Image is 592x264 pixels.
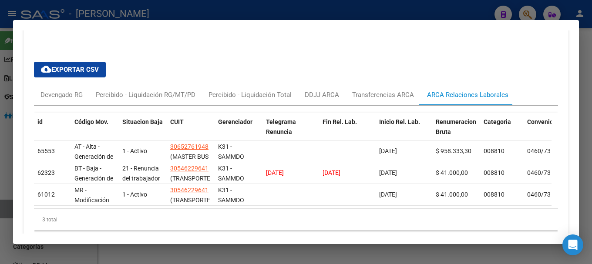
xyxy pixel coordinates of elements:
[379,118,420,125] span: Inicio Rel. Lab.
[34,113,71,151] datatable-header-cell: id
[122,165,160,221] span: 21 - Renuncia del trabajador / ART.240 - LCT / ART.64 Inc.a) L22248 y otras
[524,113,567,151] datatable-header-cell: Convenio
[527,147,551,154] span: 0460/73
[379,169,397,176] span: [DATE]
[74,118,108,125] span: Código Mov.
[47,23,210,31] span: Aportes y Contribuciones del Afiliado: 20402327902
[527,169,551,176] span: 0460/73
[436,147,471,154] span: $ 958.333,30
[527,191,551,198] span: 0460/73
[74,165,113,192] span: BT - Baja - Generación de Clave
[323,169,340,176] span: [DATE]
[376,113,432,151] datatable-header-cell: Inicio Rel. Lab.
[170,187,209,194] span: 30546229641
[170,143,209,150] span: 30652761948
[74,187,115,233] span: MR - Modificación de datos en la relación CUIT –CUIL
[215,113,262,151] datatable-header-cell: Gerenciador
[24,41,568,251] div: Aportes y Contribuciones del Afiliado: 20402327902
[170,197,210,224] span: (TRANSPORTE IDEAL SAN JUSTO SA)
[170,175,210,202] span: (TRANSPORTE IDEAL SAN JUSTO SA)
[71,113,119,151] datatable-header-cell: Código Mov.
[37,191,55,198] span: 61012
[266,118,296,135] span: Telegrama Renuncia
[262,113,319,151] datatable-header-cell: Telegrama Renuncia
[122,118,163,125] span: Situacion Baja
[119,113,167,151] datatable-header-cell: Situacion Baja
[122,191,147,198] span: 1 - Activo
[170,165,209,172] span: 30546229641
[379,191,397,198] span: [DATE]
[379,147,397,154] span: [DATE]
[352,90,414,100] div: Transferencias ARCA
[96,90,195,100] div: Percibido - Liquidación RG/MT/PD
[432,113,480,151] datatable-header-cell: Renumeracion Bruta
[41,66,99,74] span: Exportar CSV
[209,90,292,100] div: Percibido - Liquidación Total
[34,209,558,231] div: 3 total
[167,113,215,151] datatable-header-cell: CUIT
[484,169,505,176] span: 008810
[484,118,511,125] span: Categoria
[40,90,83,100] div: Devengado RG
[436,169,468,176] span: $ 41.000,00
[170,118,184,125] span: CUIT
[527,118,553,125] span: Convenio
[122,147,147,154] span: 1 - Activo
[218,165,244,182] span: K31 - SAMMDO
[37,169,55,176] span: 62323
[218,187,244,204] span: K31 - SAMMDO
[218,118,252,125] span: Gerenciador
[484,191,505,198] span: 008810
[266,169,284,176] span: [DATE]
[427,90,508,100] div: ARCA Relaciones Laborales
[170,153,209,170] span: (MASTER BUS SA)
[484,147,505,154] span: 008810
[41,64,51,74] mat-icon: cloud_download
[34,62,106,77] button: Exportar CSV
[37,118,43,125] span: id
[323,118,357,125] span: Fin Rel. Lab.
[436,118,476,135] span: Renumeracion Bruta
[319,113,376,151] datatable-header-cell: Fin Rel. Lab.
[218,143,244,160] span: K31 - SAMMDO
[562,234,583,255] div: Open Intercom Messenger
[436,191,468,198] span: $ 41.000,00
[305,90,339,100] div: DDJJ ARCA
[480,113,524,151] datatable-header-cell: Categoria
[74,143,113,170] span: AT - Alta - Generación de clave
[37,147,55,154] span: 65553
